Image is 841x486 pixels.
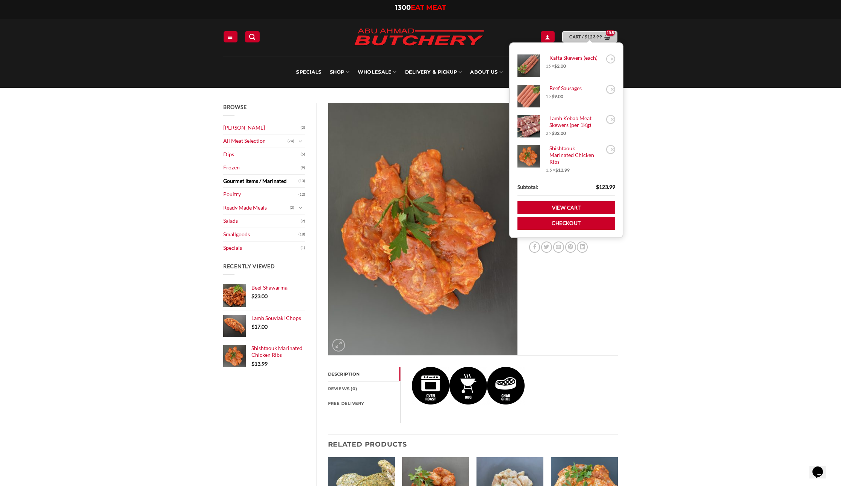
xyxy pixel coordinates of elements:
[546,85,604,92] a: Beef Sausages
[251,323,268,330] bdi: 17.00
[546,145,604,166] a: Shishtaouk Marinated Chicken Ribs
[606,85,615,94] a: Remove Beef Sausages from cart
[251,315,301,321] span: Lamb Souvlaki Chops
[251,284,305,291] a: Beef Shawarma
[546,130,566,136] span: 2 ×
[348,23,490,52] img: Abu Ahmad Butchery
[223,228,298,241] a: Smallgoods
[245,31,259,42] a: Search
[251,293,254,299] span: $
[546,115,604,129] a: Lamb Kebab Meat Skewers (per 1Kg)
[251,345,303,358] span: Shishtaouk Marinated Chicken Ribs
[552,130,554,136] span: $
[606,115,615,124] a: Remove Lamb Kebab Meat Skewers (per 1Kg) from cart
[251,284,287,291] span: Beef Shawarma
[287,136,294,147] span: (74)
[223,148,301,161] a: Dips
[555,167,558,173] span: $
[565,241,576,252] a: Pin on Pinterest
[296,204,305,212] button: Toggle
[251,323,254,330] span: $
[298,229,305,240] span: (18)
[411,3,446,12] span: EAT MEAT
[809,456,833,478] iframe: chat widget
[223,175,298,188] a: Gourmet Items / Marinated
[296,137,305,145] button: Toggle
[470,56,502,88] a: About Us
[541,241,552,252] a: Share on Twitter
[290,202,294,213] span: (2)
[223,121,301,134] a: [PERSON_NAME]
[296,56,321,88] a: Specials
[301,149,305,160] span: (5)
[554,63,566,69] bdi: 2.00
[552,94,563,99] bdi: 9.00
[541,31,554,42] a: Login
[223,263,275,269] span: Recently Viewed
[301,162,305,174] span: (9)
[330,56,349,88] a: SHOP
[546,63,566,69] span: 15 ×
[552,94,554,99] span: $
[529,241,540,252] a: Share on Facebook
[358,56,397,88] a: Wholesale
[298,175,305,187] span: (13)
[223,201,290,214] a: Ready Made Meals
[298,189,305,200] span: (12)
[301,122,305,133] span: (2)
[223,161,301,174] a: Frozen
[552,130,566,136] bdi: 32.00
[405,56,462,88] a: Delivery & Pickup
[555,167,570,173] bdi: 13.99
[223,241,301,255] a: Specials
[606,145,615,154] a: Remove Shishtaouk Marinated Chicken Ribs from cart
[223,134,287,148] a: All Meat Selection
[251,293,268,299] bdi: 23.00
[546,54,604,61] a: Kafta Skewers (each)
[328,382,401,396] a: Reviews (0)
[517,217,615,230] a: Checkout
[596,184,615,190] bdi: 123.99
[449,367,487,404] img: Shishtaouk Marinated Chicken Ribs
[328,103,517,355] img: Shishtaouk Marinated Chicken Ribs
[517,201,615,214] a: View cart
[251,315,305,321] a: Lamb Souvlaki Chops
[332,339,345,352] a: Zoom
[606,54,615,63] a: Remove Kafta Skewers (each) from cart
[562,31,617,42] a: View cart
[412,367,449,404] img: Shishtaouk Marinated Chicken Ribs
[553,241,564,252] a: Email to a Friend
[585,34,602,39] bdi: 123.99
[395,3,446,12] a: 1300EAT MEAT
[328,367,401,381] a: Description
[596,184,599,190] span: $
[517,183,538,192] strong: Subtotal:
[328,396,401,411] a: FREE Delivery
[546,94,563,100] span: 1 ×
[487,367,525,404] img: Shishtaouk Marinated Chicken Ribs
[546,167,570,173] span: 1.5 ×
[251,361,254,367] span: $
[577,241,588,252] a: Share on LinkedIn
[569,33,602,40] span: Cart /
[251,361,268,367] bdi: 13.99
[301,216,305,227] span: (2)
[251,345,305,359] a: Shishtaouk Marinated Chicken Ribs
[224,31,237,42] a: Menu
[223,214,301,228] a: Salads
[223,188,298,201] a: Poultry
[328,435,618,454] h3: Related products
[585,33,587,40] span: $
[223,104,247,110] span: Browse
[395,3,411,12] span: 1300
[301,242,305,254] span: (1)
[554,63,557,69] span: $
